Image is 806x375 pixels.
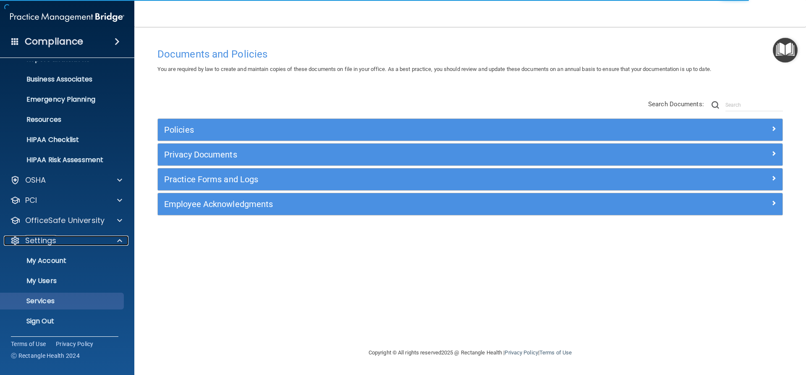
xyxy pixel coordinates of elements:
[5,297,120,305] p: Services
[317,339,623,366] div: Copyright © All rights reserved 2025 @ Rectangle Health | |
[10,215,122,226] a: OfficeSafe University
[661,315,796,349] iframe: Drift Widget Chat Controller
[25,236,56,246] p: Settings
[648,100,704,108] span: Search Documents:
[25,195,37,205] p: PCI
[164,125,620,134] h5: Policies
[25,36,83,47] h4: Compliance
[11,351,80,360] span: Ⓒ Rectangle Health 2024
[164,175,620,184] h5: Practice Forms and Logs
[10,9,124,26] img: PMB logo
[5,136,120,144] p: HIPAA Checklist
[164,148,776,161] a: Privacy Documents
[773,38,798,63] button: Open Resource Center
[5,55,120,63] p: Report an Incident
[5,156,120,164] p: HIPAA Risk Assessment
[157,49,783,60] h4: Documents and Policies
[164,150,620,159] h5: Privacy Documents
[56,340,94,348] a: Privacy Policy
[5,115,120,124] p: Resources
[10,236,122,246] a: Settings
[5,317,120,325] p: Sign Out
[539,349,572,356] a: Terms of Use
[164,123,776,136] a: Policies
[725,99,783,111] input: Search
[712,101,719,109] img: ic-search.3b580494.png
[164,199,620,209] h5: Employee Acknowledgments
[10,175,122,185] a: OSHA
[11,340,46,348] a: Terms of Use
[25,175,46,185] p: OSHA
[5,277,120,285] p: My Users
[164,173,776,186] a: Practice Forms and Logs
[10,195,122,205] a: PCI
[505,349,538,356] a: Privacy Policy
[157,66,711,72] span: You are required by law to create and maintain copies of these documents on file in your office. ...
[25,215,105,226] p: OfficeSafe University
[5,75,120,84] p: Business Associates
[164,197,776,211] a: Employee Acknowledgments
[5,257,120,265] p: My Account
[5,95,120,104] p: Emergency Planning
